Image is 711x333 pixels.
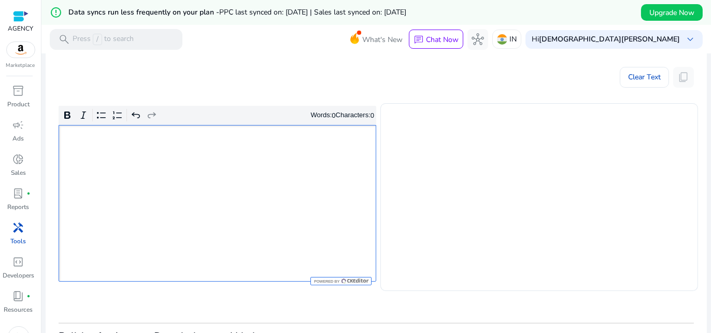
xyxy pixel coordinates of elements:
[371,112,374,119] label: 0
[311,109,375,122] div: Words: Characters:
[12,290,25,302] span: book_4
[12,256,25,268] span: code_blocks
[6,62,35,70] p: Marketplace
[11,237,26,246] p: Tools
[332,112,335,119] label: 0
[58,33,70,46] span: search
[13,134,24,143] p: Ads
[8,24,33,33] p: AGENCY
[12,187,25,200] span: lab_profile
[93,34,102,45] span: /
[27,294,31,298] span: fiber_manual_record
[12,153,25,165] span: donut_small
[68,8,406,17] h5: Data syncs run less frequently on your plan -
[414,35,424,45] span: chat
[467,29,488,50] button: hub
[73,34,134,45] p: Press to search
[11,168,26,177] p: Sales
[59,125,376,282] div: Rich Text Editor. Editing area: main. Press Alt+0 for help.
[12,119,25,131] span: campaign
[7,42,35,58] img: amazon.svg
[59,106,376,126] div: Editor toolbar
[27,191,31,196] span: fiber_manual_record
[649,7,694,18] span: Upgrade Now
[628,67,661,88] span: Clear Text
[4,305,33,314] p: Resources
[472,33,484,46] span: hub
[426,35,459,45] p: Chat Now
[539,34,680,44] b: [DEMOGRAPHIC_DATA][PERSON_NAME]
[313,279,339,284] span: Powered by
[497,34,507,45] img: in.svg
[219,7,406,17] span: PPC last synced on: [DATE] | Sales last synced on: [DATE]
[620,67,669,88] button: Clear Text
[12,221,25,234] span: handyman
[7,100,30,109] p: Product
[50,6,62,19] mat-icon: error_outline
[12,85,25,97] span: inventory_2
[532,36,680,43] p: Hi
[641,4,703,21] button: Upgrade Now
[684,33,696,46] span: keyboard_arrow_down
[3,271,34,280] p: Developers
[509,30,517,48] p: IN
[362,31,403,49] span: What's New
[8,202,30,212] p: Reports
[409,30,463,49] button: chatChat Now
